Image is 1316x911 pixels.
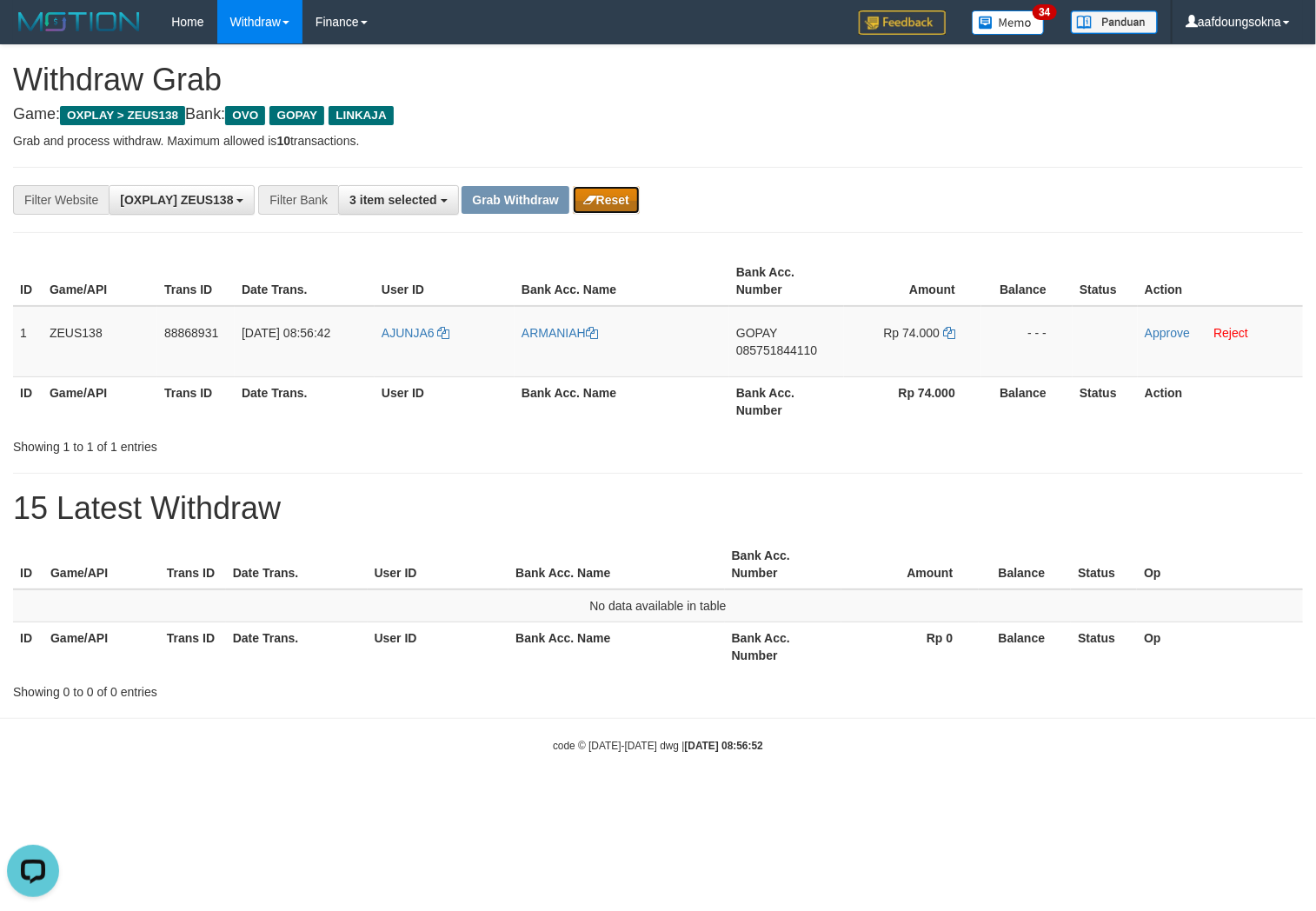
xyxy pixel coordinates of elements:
[725,622,841,672] th: Bank Acc. Number
[43,540,160,589] th: Game/API
[1137,622,1303,672] th: Op
[235,376,375,426] th: Date Trans.
[972,10,1045,35] img: Button%20Memo.svg
[226,622,368,672] th: Date Trans.
[157,376,235,426] th: Trans ID
[515,376,729,426] th: Bank Acc. Name
[60,106,185,125] span: OXPLAY > ZEUS138
[13,491,1303,526] h1: 15 Latest Withdraw
[943,326,955,340] a: Copy 74000 to clipboard
[13,589,1303,622] td: No data available in table
[844,256,981,306] th: Amount
[884,326,940,340] span: Rp 74.000
[329,106,394,125] span: LINKAJA
[1071,540,1137,589] th: Status
[226,540,368,589] th: Date Trans.
[13,9,145,35] img: MOTION_logo.png
[1073,256,1138,306] th: Status
[43,306,157,377] td: ZEUS138
[1033,4,1056,20] span: 34
[981,256,1073,306] th: Balance
[736,343,817,357] span: Copy 085751844110 to clipboard
[258,185,338,215] div: Filter Bank
[1138,256,1303,306] th: Action
[235,256,375,306] th: Date Trans.
[508,540,725,589] th: Bank Acc. Name
[841,540,980,589] th: Amount
[7,7,59,59] button: Open LiveChat chat widget
[573,186,640,214] button: Reset
[508,622,725,672] th: Bank Acc. Name
[522,326,598,340] a: ARMANIAH
[375,256,515,306] th: User ID
[1071,10,1158,34] img: panduan.png
[685,740,763,752] strong: [DATE] 08:56:52
[13,256,43,306] th: ID
[13,431,535,455] div: Showing 1 to 1 of 1 entries
[13,540,43,589] th: ID
[1138,376,1303,426] th: Action
[242,326,330,340] span: [DATE] 08:56:42
[225,106,265,125] span: OVO
[276,134,290,148] strong: 10
[349,193,436,207] span: 3 item selected
[157,256,235,306] th: Trans ID
[981,306,1073,377] td: - - -
[729,256,844,306] th: Bank Acc. Number
[13,185,109,215] div: Filter Website
[160,540,226,589] th: Trans ID
[1073,376,1138,426] th: Status
[859,10,946,35] img: Feedback.jpg
[368,622,509,672] th: User ID
[1145,326,1190,340] a: Approve
[979,540,1071,589] th: Balance
[1071,622,1137,672] th: Status
[382,326,435,340] span: AJUNJA6
[109,185,255,215] button: [OXPLAY] ZEUS138
[729,376,844,426] th: Bank Acc. Number
[1213,326,1248,340] a: Reject
[725,540,841,589] th: Bank Acc. Number
[43,622,160,672] th: Game/API
[368,540,509,589] th: User ID
[43,376,157,426] th: Game/API
[515,256,729,306] th: Bank Acc. Name
[736,326,777,340] span: GOPAY
[338,185,458,215] button: 3 item selected
[981,376,1073,426] th: Balance
[13,622,43,672] th: ID
[382,326,450,340] a: AJUNJA6
[13,132,1303,150] p: Grab and process withdraw. Maximum allowed is transactions.
[979,622,1071,672] th: Balance
[269,106,324,125] span: GOPAY
[553,740,763,752] small: code © [DATE]-[DATE] dwg |
[13,676,535,701] div: Showing 0 to 0 of 0 entries
[43,256,157,306] th: Game/API
[841,622,980,672] th: Rp 0
[462,186,568,214] button: Grab Withdraw
[13,306,43,377] td: 1
[844,376,981,426] th: Rp 74.000
[1137,540,1303,589] th: Op
[160,622,226,672] th: Trans ID
[164,326,218,340] span: 88868931
[13,376,43,426] th: ID
[13,63,1303,97] h1: Withdraw Grab
[375,376,515,426] th: User ID
[13,106,1303,123] h4: Game: Bank:
[120,193,233,207] span: [OXPLAY] ZEUS138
